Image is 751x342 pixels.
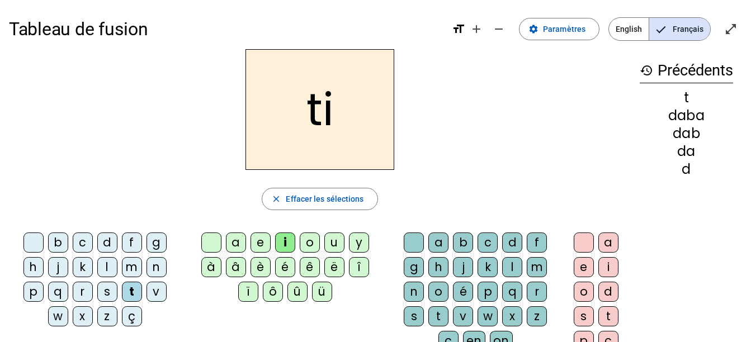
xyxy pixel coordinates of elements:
[453,306,473,326] div: v
[609,18,649,40] span: English
[275,232,295,253] div: i
[271,194,281,204] mat-icon: close
[404,257,424,277] div: g
[478,306,498,326] div: w
[122,232,142,253] div: f
[349,257,369,277] div: î
[720,18,742,40] button: Entrer en plein écran
[48,232,68,253] div: b
[324,257,344,277] div: ë
[640,64,653,77] mat-icon: history
[598,257,618,277] div: i
[48,306,68,326] div: w
[598,306,618,326] div: t
[574,257,594,277] div: e
[519,18,599,40] button: Paramètres
[478,257,498,277] div: k
[201,257,221,277] div: à
[226,257,246,277] div: â
[428,306,448,326] div: t
[251,257,271,277] div: è
[312,282,332,302] div: ü
[73,306,93,326] div: x
[428,232,448,253] div: a
[97,257,117,277] div: l
[97,232,117,253] div: d
[404,306,424,326] div: s
[640,58,733,83] h3: Précédents
[574,306,594,326] div: s
[640,109,733,122] div: daba
[502,282,522,302] div: q
[23,282,44,302] div: p
[262,188,377,210] button: Effacer les sélections
[147,282,167,302] div: v
[97,306,117,326] div: z
[147,232,167,253] div: g
[649,18,710,40] span: Français
[640,127,733,140] div: dab
[502,232,522,253] div: d
[275,257,295,277] div: é
[453,282,473,302] div: é
[404,282,424,302] div: n
[73,257,93,277] div: k
[9,11,443,47] h1: Tableau de fusion
[488,18,510,40] button: Diminuer la taille de la police
[287,282,308,302] div: û
[300,257,320,277] div: ê
[453,232,473,253] div: b
[640,145,733,158] div: da
[527,306,547,326] div: z
[122,257,142,277] div: m
[724,22,738,36] mat-icon: open_in_full
[527,257,547,277] div: m
[428,282,448,302] div: o
[263,282,283,302] div: ô
[73,282,93,302] div: r
[502,306,522,326] div: x
[428,257,448,277] div: h
[48,257,68,277] div: j
[640,163,733,176] div: d
[97,282,117,302] div: s
[23,257,44,277] div: h
[598,282,618,302] div: d
[465,18,488,40] button: Augmenter la taille de la police
[251,232,271,253] div: e
[122,282,142,302] div: t
[543,22,585,36] span: Paramètres
[608,17,711,41] mat-button-toggle-group: Language selection
[478,282,498,302] div: p
[349,232,369,253] div: y
[452,22,465,36] mat-icon: format_size
[122,306,142,326] div: ç
[528,24,539,34] mat-icon: settings
[527,282,547,302] div: r
[48,282,68,302] div: q
[527,232,547,253] div: f
[286,192,363,206] span: Effacer les sélections
[147,257,167,277] div: n
[492,22,506,36] mat-icon: remove
[502,257,522,277] div: l
[226,232,246,253] div: a
[245,49,394,170] h2: ti
[478,232,498,253] div: c
[574,282,594,302] div: o
[453,257,473,277] div: j
[73,232,93,253] div: c
[324,232,344,253] div: u
[598,232,618,253] div: a
[640,91,733,104] div: t
[470,22,483,36] mat-icon: add
[300,232,320,253] div: o
[238,282,258,302] div: ï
